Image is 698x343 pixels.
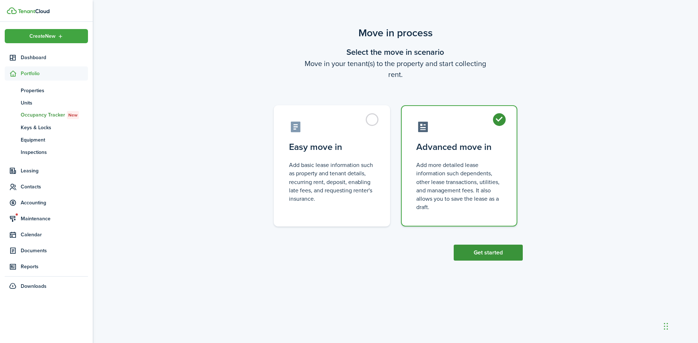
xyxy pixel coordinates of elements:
[454,245,523,261] button: Get started
[664,315,668,337] div: Drag
[18,9,49,13] img: TenantCloud
[289,140,375,154] control-radio-card-title: Easy move in
[268,25,523,41] scenario-title: Move in process
[68,112,77,118] span: New
[416,161,502,211] control-radio-card-description: Add more detailed lease information such dependents, other lease transactions, utilities, and man...
[5,121,88,134] a: Keys & Locks
[21,199,88,207] span: Accounting
[21,54,88,61] span: Dashboard
[21,167,88,175] span: Leasing
[5,29,88,43] button: Open menu
[21,247,88,254] span: Documents
[268,58,523,80] wizard-step-header-description: Move in your tenant(s) to the property and start collecting rent.
[7,7,17,14] img: TenantCloud
[21,70,88,77] span: Portfolio
[21,136,88,144] span: Equipment
[5,109,88,121] a: Occupancy TrackerNew
[21,87,88,94] span: Properties
[21,263,88,270] span: Reports
[5,260,88,274] a: Reports
[5,84,88,97] a: Properties
[21,231,88,238] span: Calendar
[268,46,523,58] wizard-step-header-title: Select the move in scenario
[5,146,88,158] a: Inspections
[289,161,375,203] control-radio-card-description: Add basic lease information such as property and tenant details, recurring rent, deposit, enablin...
[21,282,47,290] span: Downloads
[21,124,88,131] span: Keys & Locks
[5,134,88,146] a: Equipment
[21,215,88,222] span: Maintenance
[5,50,88,65] a: Dashboard
[21,99,88,107] span: Units
[21,183,88,191] span: Contacts
[416,140,502,154] control-radio-card-title: Advanced move in
[29,34,56,39] span: Create New
[5,97,88,109] a: Units
[577,265,698,343] iframe: Chat Widget
[21,148,88,156] span: Inspections
[21,111,88,119] span: Occupancy Tracker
